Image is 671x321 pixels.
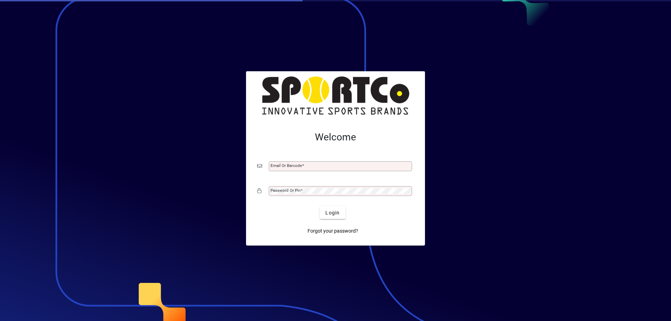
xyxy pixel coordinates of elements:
h2: Welcome [257,131,414,143]
mat-label: Email or Barcode [270,163,302,168]
span: Forgot your password? [308,227,358,235]
span: Login [325,209,340,217]
a: Forgot your password? [305,225,361,237]
button: Login [320,206,345,219]
mat-label: Password or Pin [270,188,301,193]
